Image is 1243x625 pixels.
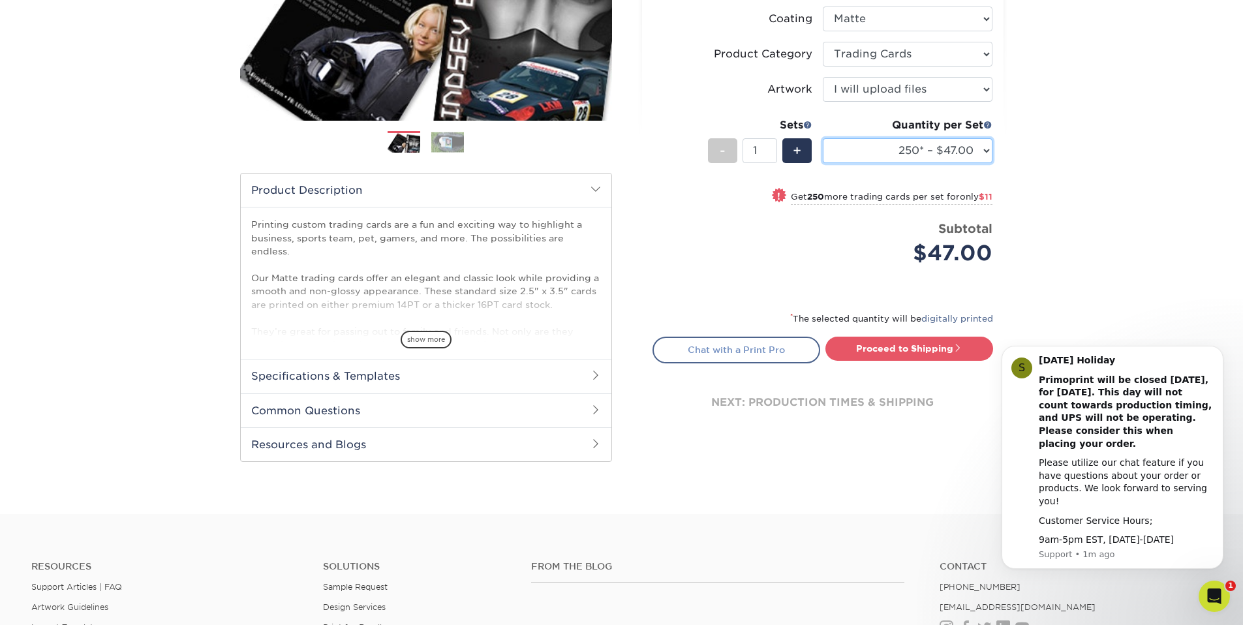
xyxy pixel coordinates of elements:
a: [EMAIL_ADDRESS][DOMAIN_NAME] [940,602,1096,612]
div: next: production times & shipping [652,363,993,442]
a: [PHONE_NUMBER] [940,582,1020,592]
iframe: Intercom notifications message [982,339,1243,590]
a: Support Articles | FAQ [31,582,122,592]
span: - [720,141,726,160]
span: ! [777,189,780,203]
div: $47.00 [833,237,992,269]
h2: Resources and Blogs [241,427,611,461]
span: $11 [979,192,992,202]
span: + [793,141,801,160]
p: Printing custom trading cards are a fun and exciting way to highlight a business, sports team, pe... [251,218,601,391]
div: Coating [769,11,812,27]
span: only [960,192,992,202]
img: Trading Cards 02 [431,132,464,152]
a: Sample Request [323,582,388,592]
div: Product Category [714,46,812,62]
h4: Resources [31,561,303,572]
a: digitally printed [921,314,993,324]
h2: Common Questions [241,393,611,427]
strong: Subtotal [938,221,992,236]
h2: Product Description [241,174,611,207]
div: Artwork [767,82,812,97]
small: The selected quantity will be [790,314,993,324]
h4: From the Blog [531,561,904,572]
span: show more [401,331,452,348]
a: Contact [940,561,1212,572]
a: Proceed to Shipping [825,337,993,360]
img: Trading Cards 01 [388,132,420,155]
strong: 250 [807,192,824,202]
h4: Solutions [323,561,512,572]
a: Chat with a Print Pro [652,337,820,363]
div: Quantity per Set [823,117,992,133]
iframe: Intercom live chat [1199,581,1230,612]
span: 1 [1225,581,1236,591]
div: Sets [708,117,812,133]
h2: Specifications & Templates [241,359,611,393]
a: Design Services [323,602,386,612]
small: Get more trading cards per set for [791,192,992,205]
iframe: Google Customer Reviews [3,585,111,620]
